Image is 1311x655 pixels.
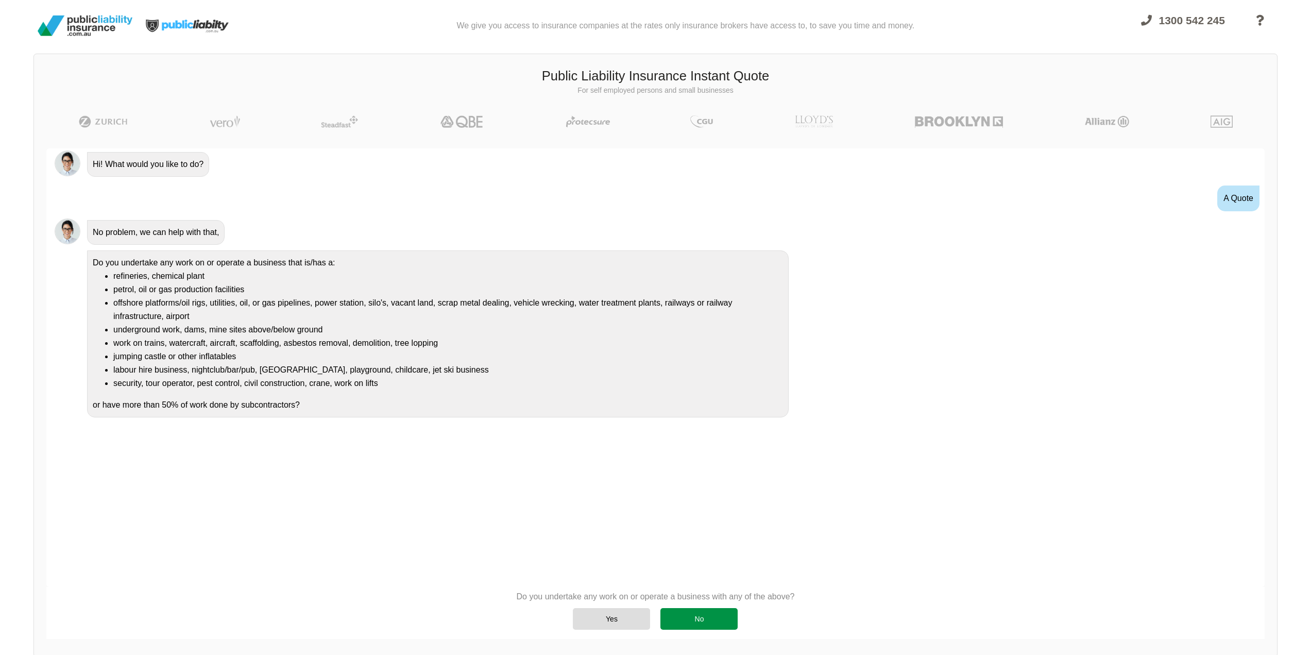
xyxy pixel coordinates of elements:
[42,67,1269,86] h3: Public Liability Insurance Instant Quote
[87,152,209,177] div: Hi! What would you like to do?
[1080,115,1134,128] img: Allianz | Public Liability Insurance
[113,363,783,377] li: labour hire business, nightclub/bar/pub, [GEOGRAPHIC_DATA], playground, childcare, jet ski business
[434,115,490,128] img: QBE | Public Liability Insurance
[74,115,132,128] img: Zurich | Public Liability Insurance
[317,115,362,128] img: Steadfast | Public Liability Insurance
[1159,14,1225,26] span: 1300 542 245
[517,591,795,602] p: Do you undertake any work on or operate a business with any of the above?
[55,219,80,244] img: Chatbot | PLI
[113,350,783,363] li: jumping castle or other inflatables
[42,86,1269,96] p: For self employed persons and small businesses
[113,377,783,390] li: security, tour operator, pest control, civil construction, crane, work on lifts
[686,115,717,128] img: CGU | Public Liability Insurance
[1217,186,1259,211] div: A Quote
[113,283,783,296] li: petrol, oil or gas production facilities
[87,220,225,245] div: No problem, we can help with that,
[1206,115,1237,128] img: AIG | Public Liability Insurance
[573,608,650,630] div: Yes
[87,250,789,417] div: Do you undertake any work on or operate a business that is/has a: or have more than 50% of work d...
[660,608,738,630] div: No
[205,115,245,128] img: Vero | Public Liability Insurance
[113,323,783,337] li: underground work, dams, mine sites above/below ground
[1132,8,1234,47] a: 1300 542 245
[55,150,80,176] img: Chatbot | PLI
[456,4,914,47] div: We give you access to insurance companies at the rates only insurance brokers have access to, to ...
[562,115,614,128] img: Protecsure | Public Liability Insurance
[113,270,783,283] li: refineries, chemical plant
[137,4,240,47] img: Public Liability Insurance Light
[113,296,783,323] li: offshore platforms/oil rigs, utilities, oil, or gas pipelines, power station, silo's, vacant land...
[789,115,839,128] img: LLOYD's | Public Liability Insurance
[33,11,137,40] img: Public Liability Insurance
[113,337,783,350] li: work on trains, watercraft, aircraft, scaffolding, asbestos removal, demolition, tree lopping
[911,115,1007,128] img: Brooklyn | Public Liability Insurance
